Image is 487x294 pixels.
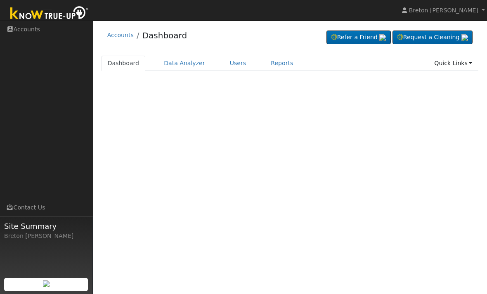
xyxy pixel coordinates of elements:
a: Data Analyzer [158,56,211,71]
span: Breton [PERSON_NAME] [409,7,478,14]
img: retrieve [379,34,386,41]
img: Know True-Up [6,5,93,23]
a: Dashboard [142,31,187,40]
a: Quick Links [428,56,478,71]
a: Reports [265,56,299,71]
a: Dashboard [102,56,146,71]
span: Site Summary [4,221,88,232]
div: Breton [PERSON_NAME] [4,232,88,240]
a: Accounts [107,32,134,38]
a: Refer a Friend [326,31,391,45]
a: Request a Cleaning [392,31,473,45]
img: retrieve [43,280,50,287]
img: retrieve [461,34,468,41]
a: Users [224,56,253,71]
